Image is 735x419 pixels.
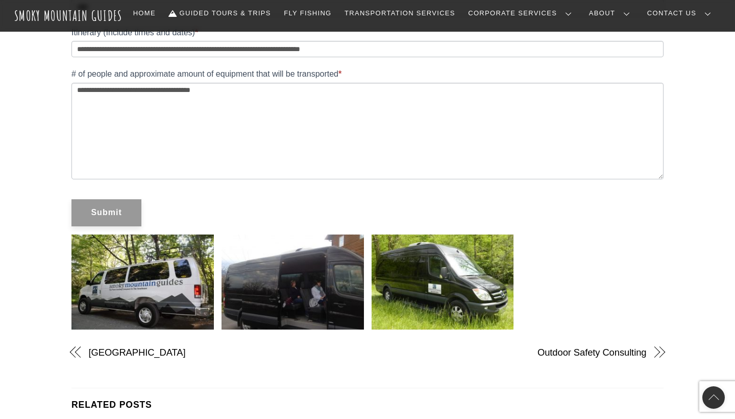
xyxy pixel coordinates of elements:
h4: Related Posts [71,388,664,412]
a: Outdoor Safety Consulting [385,346,647,359]
a: Contact Us [643,3,719,24]
img: IMG_2407 [222,235,364,330]
label: Itinerary (Include times and dates) [71,26,664,41]
a: [GEOGRAPHIC_DATA] [89,346,350,359]
a: Transportation Services [340,3,459,24]
img: SMG+Van-min [71,235,214,330]
a: Smoky Mountain Guides [14,7,122,24]
a: Corporate Services [464,3,580,24]
a: Home [129,3,160,24]
a: About [585,3,638,24]
label: # of people and approximate amount of equipment that will be transported [71,67,664,82]
a: Fly Fishing [280,3,335,24]
button: Submit [71,199,141,226]
img: DSCN3186 [372,235,514,330]
a: Guided Tours & Trips [165,3,275,24]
